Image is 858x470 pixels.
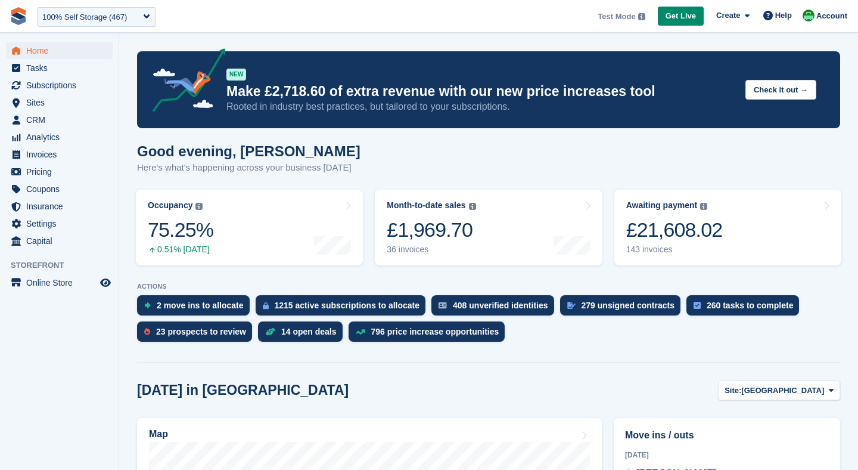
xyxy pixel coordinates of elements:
[6,77,113,94] a: menu
[387,200,465,211] div: Month-to-date sales
[263,302,269,310] img: active_subscription_to_allocate_icon-d502201f5373d7db506a760aba3b589e785aa758c864c3986d89f69b8ff3...
[195,203,203,210] img: icon-info-grey-7440780725fd019a000dd9b08b2336e03edf1995a4989e88bcd33f0948082b44.svg
[256,295,432,321] a: 1215 active subscriptions to allocate
[136,190,363,265] a: Occupancy 75.25% 0.51% [DATE]
[6,274,113,291] a: menu
[26,129,98,146] span: Analytics
[626,218,723,242] div: £21,608.02
[567,302,576,309] img: contract_signature_icon-13c848040528278c33f63329250d36e43548de30e8caae1d1a13099fd9432cc5.svg
[26,60,98,76] span: Tasks
[707,301,794,310] div: 260 tasks to complete
[356,329,365,335] img: price_increase_opportunities-93ffe204e8149a01c8c9dc8f82e8f89637d9d84a8eef4429ea346261dce0b2c0.svg
[26,146,98,163] span: Invoices
[26,163,98,180] span: Pricing
[469,203,476,210] img: icon-info-grey-7440780725fd019a000dd9b08b2336e03edf1995a4989e88bcd33f0948082b44.svg
[387,218,475,242] div: £1,969.70
[626,200,698,211] div: Awaiting payment
[258,321,349,348] a: 14 open deals
[226,100,736,113] p: Rooted in industry best practices, but tailored to your subscriptions.
[803,10,815,21] img: Laura Carlisle
[11,259,119,271] span: Storefront
[745,80,816,100] button: Check it out →
[26,198,98,215] span: Insurance
[694,302,701,309] img: task-75834270c22a3079a89374b754ae025e5fb1db73e45f91037f5363f120a921f8.svg
[157,301,244,310] div: 2 move ins to allocate
[6,163,113,180] a: menu
[716,10,740,21] span: Create
[42,11,127,23] div: 100% Self Storage (467)
[26,42,98,59] span: Home
[148,200,192,211] div: Occupancy
[10,7,27,25] img: stora-icon-8386f47178a22dfd0bd8f6a31ec36ba5ce8667c1dd55bd0f319d3a0aa187defe.svg
[6,146,113,163] a: menu
[718,381,840,400] button: Site: [GEOGRAPHIC_DATA]
[226,83,736,100] p: Make £2,718.60 of extra revenue with our new price increases tool
[226,69,246,81] div: NEW
[6,112,113,128] a: menu
[137,321,258,348] a: 23 prospects to review
[371,327,499,336] div: 796 price increase opportunities
[144,328,150,335] img: prospect-51fa495bee0391a8d652442698ab0144808aea92771e9ea1ae160a38d050c398.svg
[275,301,420,310] div: 1215 active subscriptions to allocate
[26,215,98,232] span: Settings
[666,10,696,22] span: Get Live
[453,301,548,310] div: 408 unverified identities
[387,245,475,255] div: 36 invoices
[6,60,113,76] a: menu
[98,276,113,290] a: Preview store
[6,42,113,59] a: menu
[6,215,113,232] a: menu
[775,10,792,21] span: Help
[741,385,824,397] span: [GEOGRAPHIC_DATA]
[431,295,560,321] a: 408 unverified identities
[6,181,113,197] a: menu
[149,429,168,440] h2: Map
[26,112,98,128] span: CRM
[137,143,360,159] h1: Good evening, [PERSON_NAME]
[26,77,98,94] span: Subscriptions
[156,327,246,336] div: 23 prospects to review
[148,245,213,255] div: 0.51% [DATE]
[144,302,151,309] img: move_ins_to_allocate_icon-fdf77a2bb77ea45bf5b3d319d69a93e2d87916cf1d5bf7949dd705db3b84f3ca.svg
[626,245,723,255] div: 143 invoices
[281,327,337,336] div: 14 open deals
[26,274,98,291] span: Online Store
[26,94,98,111] span: Sites
[375,190,602,265] a: Month-to-date sales £1,969.70 36 invoices
[625,428,829,443] h2: Move ins / outs
[598,11,635,23] span: Test Mode
[439,302,447,309] img: verify_identity-adf6edd0f0f0b5bbfe63781bf79b02c33cf7c696d77639b501bdc392416b5a36.svg
[137,283,840,290] p: ACTIONS
[6,129,113,146] a: menu
[625,450,829,460] div: [DATE]
[816,10,847,22] span: Account
[638,13,645,20] img: icon-info-grey-7440780725fd019a000dd9b08b2336e03edf1995a4989e88bcd33f0948082b44.svg
[142,48,226,116] img: price-adjustments-announcement-icon-8257ccfd72463d97f412b2fc003d46551f7dbcb40ab6d574587a9cd5c0d94...
[582,301,674,310] div: 279 unsigned contracts
[686,295,806,321] a: 260 tasks to complete
[137,295,256,321] a: 2 move ins to allocate
[148,218,213,242] div: 75.25%
[6,94,113,111] a: menu
[560,295,686,321] a: 279 unsigned contracts
[349,321,511,348] a: 796 price increase opportunities
[26,181,98,197] span: Coupons
[700,203,707,210] img: icon-info-grey-7440780725fd019a000dd9b08b2336e03edf1995a4989e88bcd33f0948082b44.svg
[137,161,360,175] p: Here's what's happening across your business [DATE]
[137,382,349,398] h2: [DATE] in [GEOGRAPHIC_DATA]
[725,385,741,397] span: Site:
[6,233,113,249] a: menu
[265,327,275,336] img: deal-1b604bf984904fb50ccaf53a9ad4b4a5d6e5aea283cecdc64d6e3604feb123c2.svg
[614,190,841,265] a: Awaiting payment £21,608.02 143 invoices
[658,7,704,26] a: Get Live
[26,233,98,249] span: Capital
[6,198,113,215] a: menu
